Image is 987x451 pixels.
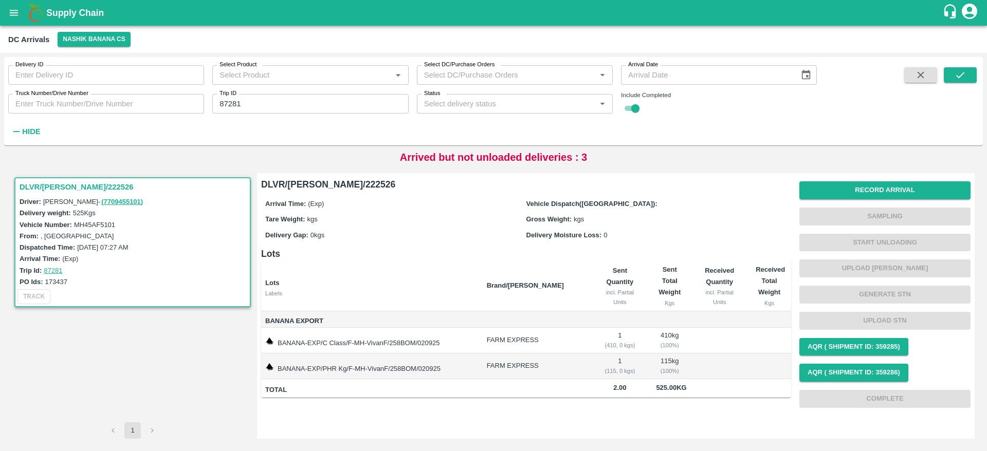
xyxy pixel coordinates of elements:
label: 525 Kgs [73,209,96,217]
td: 1 [592,328,648,353]
span: Total [265,384,479,396]
label: Arrival Time: [265,200,306,208]
button: Hide [8,123,43,140]
span: 2.00 [600,382,639,394]
td: FARM EXPRESS [479,353,592,379]
a: 87281 [44,267,62,274]
div: ( 410, 0 kgs) [600,341,639,350]
span: Banana Export [265,315,479,327]
input: Enter Truck Number/Drive Number [8,94,204,114]
label: Delivery ID [15,61,43,69]
button: Open [391,68,405,82]
label: Arrival Time: [20,255,60,262]
label: , [GEOGRAPHIC_DATA] [41,232,114,240]
label: PO Ids: [20,278,43,286]
label: Select DC/Purchase Orders [424,61,495,69]
button: open drawer [2,1,26,25]
label: Delivery Gap: [265,231,308,239]
span: 0 [604,231,607,239]
div: ( 115, 0 kgs) [600,366,639,375]
h6: Lots [261,247,791,261]
label: Select Product [220,61,257,69]
nav: pagination navigation [103,422,162,439]
strong: Hide [22,127,40,136]
b: Sent Total Weight [659,266,681,296]
div: Labels [265,289,479,298]
td: 410 kg [648,328,691,353]
p: Arrived but not unloaded deliveries : 3 [400,149,588,165]
span: [PERSON_NAME] - [43,198,144,205]
td: 1 [592,353,648,379]
b: Supply Chain [46,8,104,18]
a: (7709455101) [101,198,143,205]
label: Gross Weight: [526,215,572,223]
b: Lots [265,279,279,287]
div: DC Arrivals [8,33,49,46]
label: From: [20,232,39,240]
label: Delivery weight: [20,209,71,217]
button: AQR ( Shipment Id: 359286) [799,364,908,382]
td: BANANA-EXP/C Class/F-MH-VivanF/258BOM/020925 [261,328,479,353]
span: kgs [307,215,318,223]
label: Tare Weight: [265,215,305,223]
h3: DLVR/[PERSON_NAME]/222526 [20,180,249,194]
button: Select DC [58,32,131,47]
h6: DLVR/[PERSON_NAME]/222526 [261,177,791,192]
button: page 1 [124,422,141,439]
td: FARM EXPRESS [479,328,592,353]
label: [DATE] 07:27 AM [77,243,128,251]
img: weight [265,337,273,345]
label: Arrival Date [628,61,658,69]
span: 0 kgs [310,231,324,239]
label: Status [424,89,441,98]
span: kgs [574,215,584,223]
label: Trip ID [220,89,236,98]
button: Choose date [796,65,816,85]
button: Open [596,68,609,82]
b: Received Quantity [705,267,734,286]
td: BANANA-EXP/PHR Kg/F-MH-VivanF/258BOM/020925 [261,353,479,379]
td: 115 kg [648,353,691,379]
input: Arrival Date [621,65,792,85]
img: weight [265,363,273,371]
input: Select Product [215,68,388,82]
label: Trip Id: [20,267,42,274]
b: Sent Quantity [607,267,634,286]
div: account of current user [960,2,979,24]
b: Received Total Weight [756,266,785,296]
button: Open [596,97,609,110]
input: Select delivery status [420,97,593,110]
label: (Exp) [62,255,78,262]
div: Kgs [756,298,783,308]
label: Driver: [20,198,41,205]
label: Vehicle Number: [20,221,72,229]
label: 173437 [45,278,67,286]
div: ( 100 %) [656,341,683,350]
div: Include Completed [621,90,817,100]
label: Delivery Moisture Loss: [526,231,602,239]
input: Select DC/Purchase Orders [420,68,579,82]
div: incl. Partial Units [700,288,739,307]
label: MH45AF5101 [74,221,115,229]
div: ( 100 %) [656,366,683,375]
input: Enter Trip ID [212,94,408,114]
label: Dispatched Time: [20,243,75,251]
span: (Exp) [308,200,324,208]
label: Vehicle Dispatch([GEOGRAPHIC_DATA]): [526,200,657,208]
div: Kgs [656,298,683,308]
a: Supply Chain [46,6,942,20]
button: Record Arrival [799,181,971,199]
label: Truck Number/Drive Number [15,89,88,98]
div: incl. Partial Units [600,288,639,307]
button: AQR ( Shipment Id: 359285) [799,338,908,356]
b: Brand/[PERSON_NAME] [487,281,564,289]
input: Enter Delivery ID [8,65,204,85]
span: 525.00 Kg [656,384,686,391]
div: customer-support [942,4,960,22]
img: logo [26,3,46,23]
